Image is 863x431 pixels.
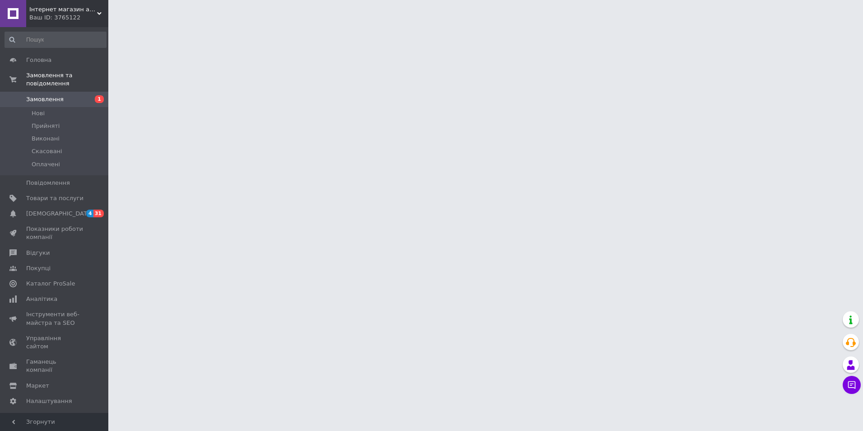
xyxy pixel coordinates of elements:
span: Замовлення та повідомлення [26,71,108,88]
span: 1 [95,95,104,103]
span: 4 [86,210,93,217]
span: [DEMOGRAPHIC_DATA] [26,210,93,218]
span: Налаштування [26,397,72,405]
span: Скасовані [32,147,62,155]
span: Показники роботи компанії [26,225,84,241]
span: Інтернет магазин автозапчастин "Fox auto" [29,5,97,14]
span: Головна [26,56,51,64]
span: Оплачені [32,160,60,169]
button: Чат з покупцем [843,376,861,394]
span: Товари та послуги [26,194,84,202]
span: Каталог ProSale [26,280,75,288]
span: Виконані [32,135,60,143]
span: Повідомлення [26,179,70,187]
span: Нові [32,109,45,117]
span: 31 [93,210,104,217]
span: Інструменти веб-майстра та SEO [26,310,84,327]
span: Відгуки [26,249,50,257]
span: Прийняті [32,122,60,130]
span: Замовлення [26,95,64,103]
input: Пошук [5,32,107,48]
div: Ваш ID: 3765122 [29,14,108,22]
span: Управління сайтом [26,334,84,351]
span: Маркет [26,382,49,390]
span: Аналітика [26,295,57,303]
span: Покупці [26,264,51,272]
span: Гаманець компанії [26,358,84,374]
